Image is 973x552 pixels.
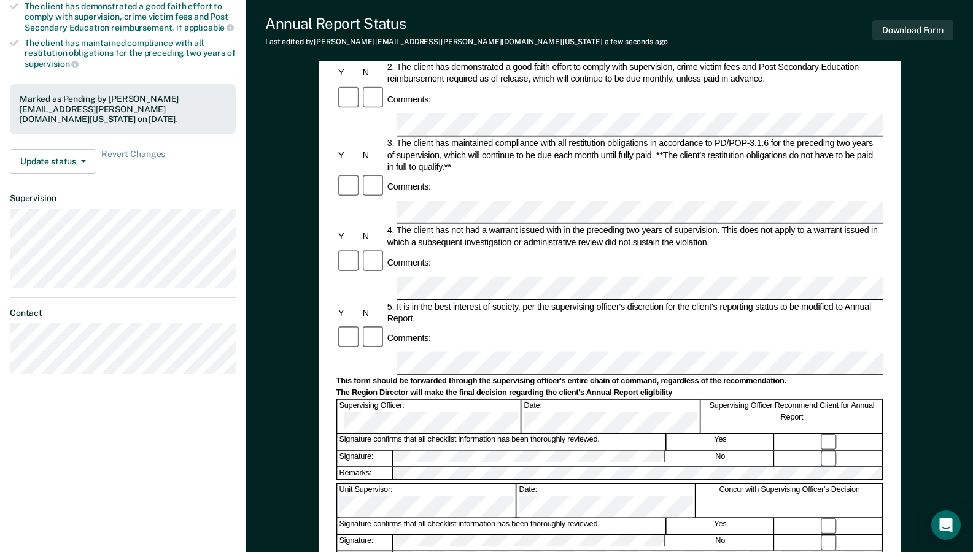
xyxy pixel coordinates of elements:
div: N [360,231,385,242]
div: N [360,307,385,318]
div: Comments: [385,181,433,193]
div: The Region Director will make the final decision regarding the client's Annual Report eligibility [336,388,883,398]
span: Revert Changes [101,149,165,174]
span: applicable [184,23,234,33]
div: Yes [667,434,774,450]
button: Download Form [872,20,953,40]
div: Yes [667,518,774,534]
div: Annual Report Status [265,15,668,33]
div: N [360,67,385,79]
div: Marked as Pending by [PERSON_NAME][EMAIL_ADDRESS][PERSON_NAME][DOMAIN_NAME][US_STATE] on [DATE]. [20,94,226,125]
div: Signature confirms that all checklist information has been thoroughly reviewed. [337,518,666,534]
div: Signature confirms that all checklist information has been thoroughly reviewed. [337,434,666,450]
button: Update status [10,149,96,174]
dt: Contact [10,308,236,318]
div: Y [336,231,360,242]
div: 2. The client has demonstrated a good faith effort to comply with supervision, crime victim fees ... [385,61,883,85]
div: The client has maintained compliance with all restitution obligations for the preceding two years of [25,38,236,69]
div: Y [336,307,360,318]
div: Comments: [385,93,433,105]
div: Open Intercom Messenger [931,510,961,540]
div: Signature: [337,451,393,466]
div: Unit Supervisor: [337,484,516,518]
div: Comments: [385,332,433,344]
div: Y [336,149,360,161]
div: Supervising Officer Recommend Client for Annual Report [702,400,883,434]
div: Date: [522,400,700,434]
div: Concur with Supervising Officer's Decision [697,484,883,518]
div: Signature: [337,535,393,550]
span: supervision [25,59,79,69]
div: This form should be forwarded through the supervising officer's entire chain of command, regardle... [336,377,883,387]
div: Y [336,67,360,79]
span: a few seconds ago [605,37,668,46]
div: No [667,451,774,466]
div: Remarks: [337,467,393,480]
div: 4. The client has not had a warrant issued with in the preceding two years of supervision. This d... [385,225,883,248]
div: 5. It is in the best interest of society, per the supervising officer's discretion for the client... [385,301,883,324]
div: N [360,149,385,161]
div: The client has demonstrated a good faith effort to comply with supervision, crime victim fees and... [25,1,236,33]
div: Last edited by [PERSON_NAME][EMAIL_ADDRESS][PERSON_NAME][DOMAIN_NAME][US_STATE] [265,37,668,46]
div: Date: [517,484,696,518]
div: No [667,535,774,550]
dt: Supervision [10,193,236,204]
div: Supervising Officer: [337,400,521,434]
div: 3. The client has maintained compliance with all restitution obligations in accordance to PD/POP-... [385,137,883,172]
div: Comments: [385,257,433,269]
